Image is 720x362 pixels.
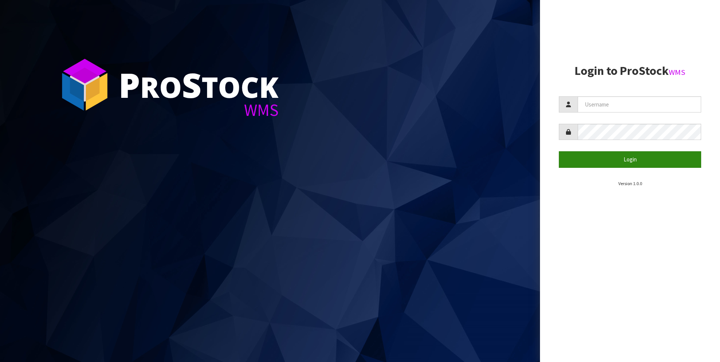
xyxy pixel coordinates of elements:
[578,96,701,113] input: Username
[559,64,701,78] h2: Login to ProStock
[119,68,279,102] div: ro tock
[182,62,201,108] span: S
[618,181,642,186] small: Version 1.0.0
[669,67,685,77] small: WMS
[559,151,701,167] button: Login
[119,102,279,119] div: WMS
[56,56,113,113] img: ProStock Cube
[119,62,140,108] span: P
